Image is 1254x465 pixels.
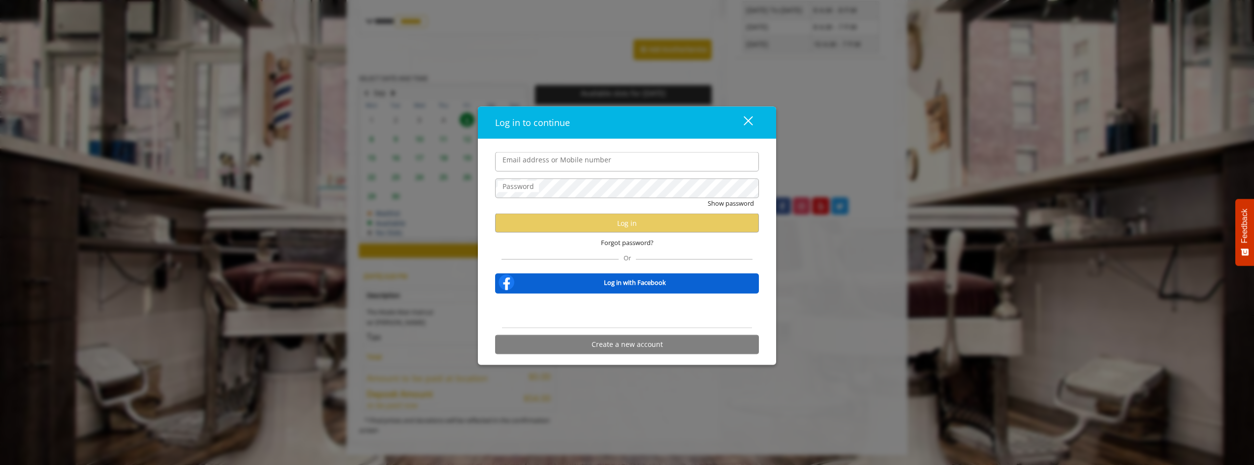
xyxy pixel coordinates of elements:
[1235,199,1254,266] button: Feedback - Show survey
[604,277,666,287] b: Log in with Facebook
[495,179,759,198] input: Password
[708,198,754,209] button: Show password
[498,155,616,165] label: Email address or Mobile number
[495,214,759,233] button: Log in
[619,253,636,262] span: Or
[495,335,759,354] button: Create a new account
[1240,209,1249,243] span: Feedback
[495,152,759,172] input: Email address or Mobile number
[497,272,516,292] img: facebook-logo
[601,238,654,248] span: Forgot password?
[498,181,539,192] label: Password
[495,117,570,128] span: Log in to continue
[565,300,690,321] iframe: Sign in with Google Button
[732,115,752,130] div: close dialog
[725,113,759,133] button: close dialog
